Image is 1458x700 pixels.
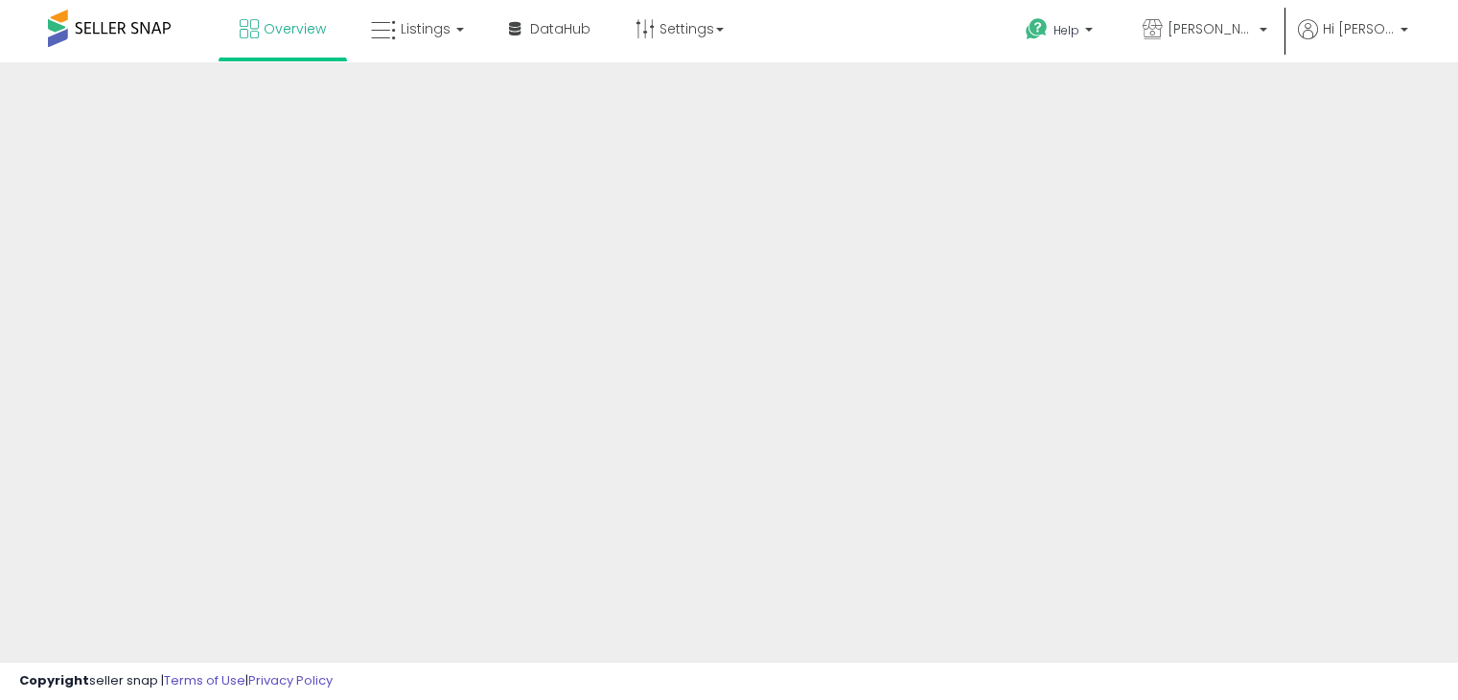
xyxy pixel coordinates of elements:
[530,19,590,38] span: DataHub
[164,671,245,689] a: Terms of Use
[1010,3,1112,62] a: Help
[1298,19,1408,62] a: Hi [PERSON_NAME]
[1053,22,1079,38] span: Help
[19,671,89,689] strong: Copyright
[1025,17,1049,41] i: Get Help
[19,672,333,690] div: seller snap | |
[248,671,333,689] a: Privacy Policy
[264,19,326,38] span: Overview
[1323,19,1395,38] span: Hi [PERSON_NAME]
[1168,19,1254,38] span: [PERSON_NAME] Goods LLC
[401,19,451,38] span: Listings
